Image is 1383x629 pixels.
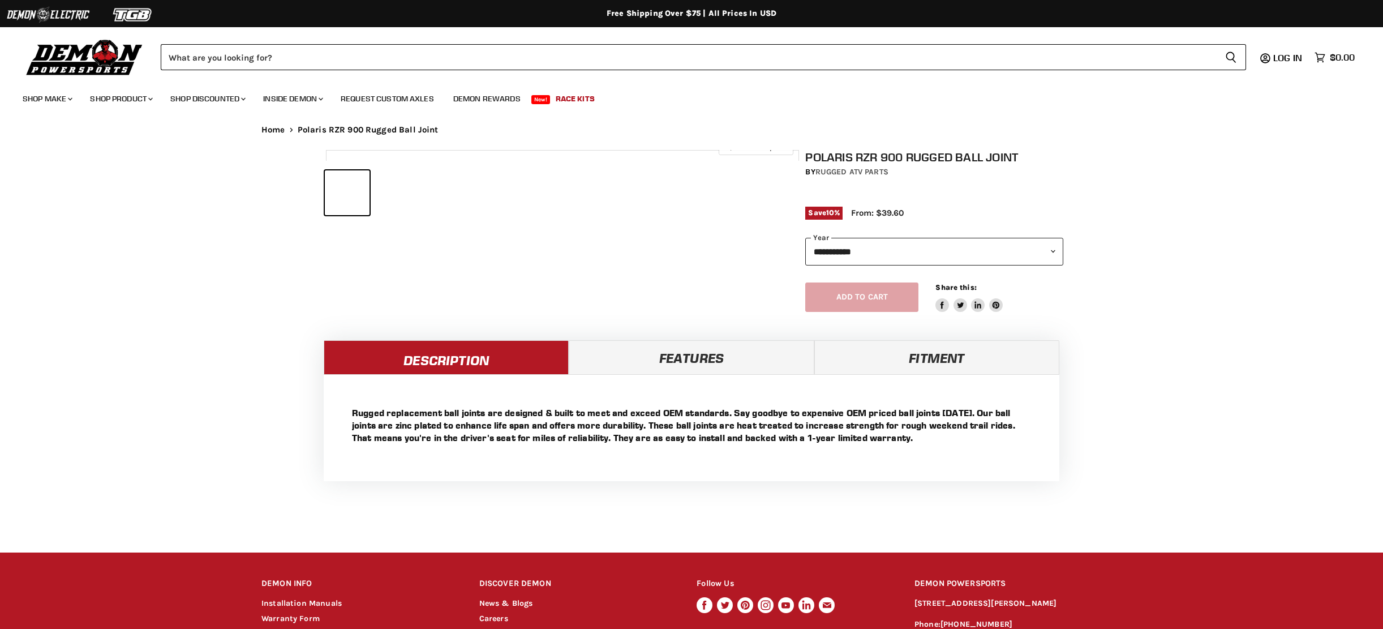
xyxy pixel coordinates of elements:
a: [PHONE_NUMBER] [940,619,1012,629]
span: Log in [1273,52,1302,63]
select: year [805,238,1063,266]
a: Warranty Form [261,614,320,623]
a: Race Kits [547,87,603,110]
img: Demon Electric Logo 2 [6,4,91,25]
a: Shop Make [14,87,79,110]
a: Fitment [814,340,1059,374]
h2: DEMON INFO [261,571,458,597]
h2: Follow Us [697,571,893,597]
a: Log in [1268,53,1309,63]
span: Click to expand [724,143,787,151]
input: Search [161,44,1216,70]
a: Careers [479,614,508,623]
aside: Share this: [935,283,1003,313]
a: Shop Product [81,87,160,110]
span: $0.00 [1330,52,1355,63]
p: [STREET_ADDRESS][PERSON_NAME] [914,597,1122,610]
a: Shop Discounted [162,87,252,110]
div: by [805,166,1063,178]
h2: DEMON POWERSPORTS [914,571,1122,597]
span: Share this: [935,283,976,292]
h1: Polaris RZR 900 Rugged Ball Joint [805,150,1063,164]
a: Features [569,340,814,374]
a: Inside Demon [255,87,330,110]
a: Description [324,340,569,374]
a: Home [261,125,285,135]
a: Installation Manuals [261,598,342,608]
span: 10 [826,208,834,217]
p: Rugged replacement ball joints are designed & built to meet and exceed OEM standards. Say goodbye... [352,407,1031,444]
button: Polaris RZR 900 Rugged Ball Joint thumbnail [325,170,370,215]
span: From: $39.60 [851,208,904,218]
form: Product [161,44,1246,70]
span: Polaris RZR 900 Rugged Ball Joint [298,125,439,135]
a: Request Custom Axles [332,87,443,110]
a: Rugged ATV Parts [815,167,888,177]
nav: Breadcrumbs [239,125,1144,135]
a: $0.00 [1309,49,1360,66]
div: Free Shipping Over $75 | All Prices In USD [239,8,1144,19]
span: New! [531,95,551,104]
img: TGB Logo 2 [91,4,175,25]
img: Demon Powersports [23,37,147,77]
h2: DISCOVER DEMON [479,571,676,597]
a: Demon Rewards [445,87,529,110]
button: Search [1216,44,1246,70]
ul: Main menu [14,83,1352,110]
a: News & Blogs [479,598,533,608]
span: Save % [805,207,843,219]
